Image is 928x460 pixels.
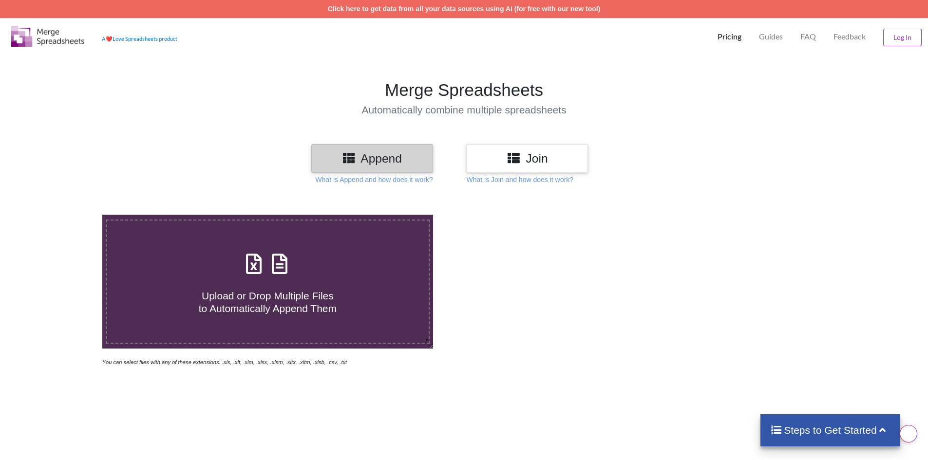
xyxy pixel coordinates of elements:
h3: Append [319,151,426,166]
p: Pricing [718,32,741,42]
p: FAQ [800,32,816,42]
span: Feedback [833,33,866,40]
h3: Join [473,151,581,166]
button: Log In [883,29,922,46]
span: heart [106,36,113,42]
p: What is Append and how does it work? [315,175,433,184]
h4: Steps to Get Started [770,424,890,436]
span: Upload or Drop Multiple Files to Automatically Append Them [199,290,337,313]
p: What is Join and how does it work? [466,175,573,184]
img: Logo.png [11,26,84,47]
i: You can select files with any of these extensions: .xls, .xlt, .xlm, .xlsx, .xlsm, .xltx, .xltm, ... [102,359,347,365]
p: Guides [759,32,783,42]
a: AheartLove Spreadsheets product [102,36,177,42]
a: Click here to get data from all your data sources using AI (for free with our new tool) [328,5,601,13]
